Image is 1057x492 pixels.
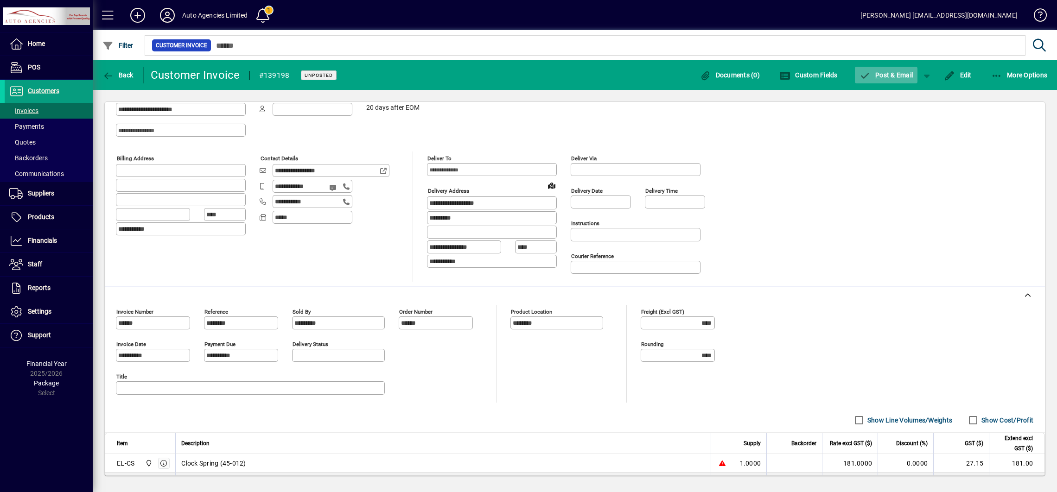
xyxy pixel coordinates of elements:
span: POS [28,63,40,71]
span: Package [34,379,59,387]
button: Filter [100,37,136,54]
td: 1.37 [933,473,989,491]
div: Auto Agencies Limited [182,8,248,23]
mat-label: Rounding [641,341,663,347]
td: 0.0000 [878,473,933,491]
span: Filter [102,42,134,49]
mat-label: Reference [204,309,228,315]
span: Back [102,71,134,79]
div: Customer Invoice [151,68,240,82]
mat-label: Invoice number [116,309,153,315]
a: Settings [5,300,93,323]
td: 0.0000 [878,454,933,473]
td: 9.10 [989,473,1044,491]
button: Send SMS [323,177,345,199]
mat-label: Title [116,373,127,380]
mat-label: Courier Reference [571,253,614,259]
span: 20 days after EOM [366,104,420,112]
span: Custom Fields [779,71,838,79]
mat-label: Delivery date [571,188,603,194]
span: Home [28,40,45,47]
span: Invoices [9,107,38,114]
button: More Options [989,67,1050,83]
a: Knowledge Base [1027,2,1045,32]
div: [PERSON_NAME] [EMAIL_ADDRESS][DOMAIN_NAME] [860,8,1018,23]
span: Financials [28,237,57,244]
button: Add [123,7,153,24]
span: Backorders [9,154,48,162]
div: 181.0000 [828,459,872,468]
a: POS [5,56,93,79]
span: Settings [28,308,51,315]
span: Customers [28,87,59,95]
span: Supply [744,438,761,448]
a: Communications [5,166,93,182]
span: Quotes [9,139,36,146]
a: Payments [5,119,93,134]
app-page-header-button: Back [93,67,144,83]
a: Financials [5,229,93,252]
span: Reports [28,284,51,291]
span: Products [28,213,54,221]
span: P [875,71,879,79]
a: Suppliers [5,182,93,205]
span: Item [117,438,128,448]
span: Edit [944,71,972,79]
span: Customer Invoice [156,41,207,50]
a: Reports [5,277,93,300]
mat-label: Freight (excl GST) [641,309,684,315]
span: Rate excl GST ($) [830,438,872,448]
a: Support [5,324,93,347]
span: More Options [991,71,1048,79]
mat-label: Payment due [204,341,236,347]
a: Products [5,206,93,229]
button: Post & Email [855,67,918,83]
button: Back [100,67,136,83]
button: Profile [153,7,182,24]
a: Quotes [5,134,93,150]
mat-label: Sold by [293,309,311,315]
a: Staff [5,253,93,276]
a: View on map [544,178,559,193]
span: GST ($) [965,438,983,448]
span: Discount (%) [896,438,928,448]
button: Edit [942,67,974,83]
span: Financial Year [26,360,67,367]
span: 1.0000 [740,459,761,468]
span: Support [28,331,51,339]
a: Home [5,32,93,56]
span: Staff [28,260,42,268]
mat-label: Order number [399,309,433,315]
span: ost & Email [860,71,913,79]
button: Documents (0) [697,67,762,83]
mat-label: Instructions [571,220,599,227]
a: Invoices [5,103,93,119]
span: Payments [9,123,44,130]
span: Description [181,438,210,448]
label: Show Cost/Profit [980,416,1033,425]
button: Custom Fields [777,67,840,83]
span: Extend excl GST ($) [995,433,1033,454]
td: 27.15 [933,454,989,473]
span: Unposted [305,72,333,78]
mat-label: Deliver via [571,155,597,162]
span: Suppliers [28,189,54,197]
label: Show Line Volumes/Weights [866,416,952,425]
mat-label: Deliver To [427,155,452,162]
div: EL-CS [117,459,134,468]
span: Communications [9,170,64,177]
mat-label: Delivery status [293,341,328,347]
div: #139198 [259,68,290,83]
mat-label: Delivery time [645,188,678,194]
mat-label: Product location [511,309,552,315]
mat-label: Invoice date [116,341,146,347]
td: 181.00 [989,454,1044,473]
span: Rangiora [143,458,153,468]
span: Documents (0) [700,71,760,79]
span: Backorder [791,438,816,448]
a: Backorders [5,150,93,166]
span: Clock Spring (45-012) [181,459,246,468]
